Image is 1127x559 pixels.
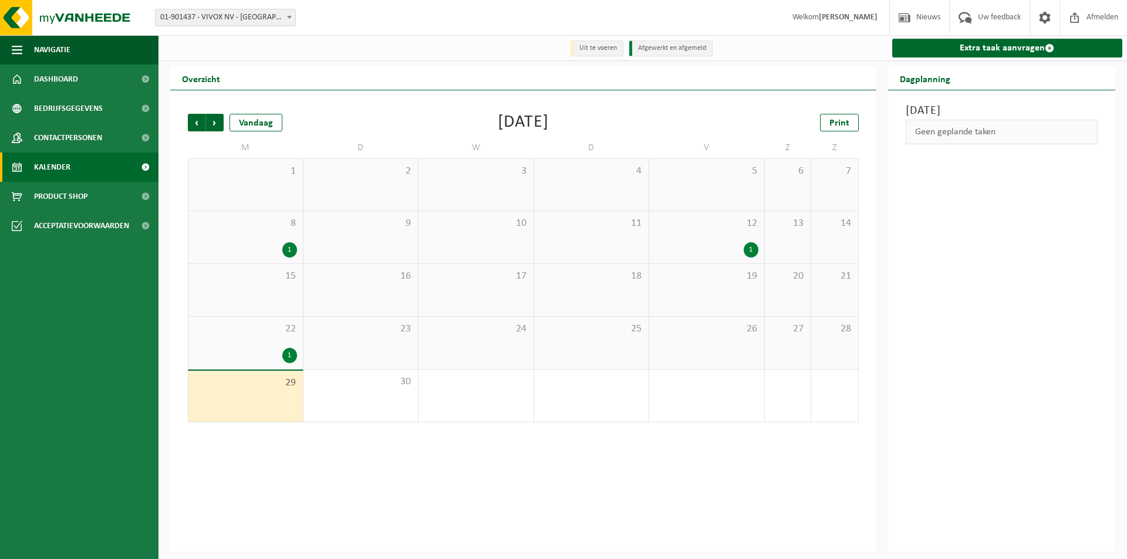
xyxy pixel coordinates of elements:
span: 16 [309,270,413,283]
span: 22 [194,323,297,336]
span: Navigatie [34,35,70,65]
span: Volgende [206,114,224,131]
span: Acceptatievoorwaarden [34,211,129,240]
span: 01-901437 - VIVOX NV - HARELBEKE [155,9,296,26]
div: 1 [282,242,297,258]
span: 19 [655,270,758,283]
h2: Dagplanning [888,67,962,90]
td: W [419,137,534,158]
div: [DATE] [498,114,549,131]
li: Afgewerkt en afgemeld [629,40,713,56]
td: Z [765,137,812,158]
span: Print [829,118,849,128]
span: 12 [655,217,758,230]
span: Vorige [188,114,205,131]
h2: Overzicht [170,67,232,90]
div: Vandaag [230,114,282,131]
span: 1 [194,165,297,178]
span: Dashboard [34,65,78,94]
span: 25 [540,323,643,336]
span: 13 [771,217,805,230]
span: 28 [817,323,852,336]
span: 30 [309,375,413,388]
span: 7 [817,165,852,178]
td: Z [811,137,858,158]
span: 15 [194,270,297,283]
span: 01-901437 - VIVOX NV - HARELBEKE [156,9,295,26]
span: 29 [194,377,297,389]
span: 2 [309,165,413,178]
h3: [DATE] [906,102,1098,120]
span: Kalender [34,153,70,182]
a: Extra taak aanvragen [892,39,1123,57]
div: Geen geplande taken [906,120,1098,144]
span: 26 [655,323,758,336]
div: 1 [282,348,297,363]
span: 10 [424,217,528,230]
span: 6 [771,165,805,178]
span: Product Shop [34,182,87,211]
td: D [534,137,650,158]
strong: [PERSON_NAME] [819,13,878,22]
td: D [303,137,419,158]
span: 9 [309,217,413,230]
span: Bedrijfsgegevens [34,94,103,123]
a: Print [820,114,859,131]
span: 24 [424,323,528,336]
div: 1 [744,242,758,258]
span: 3 [424,165,528,178]
span: 14 [817,217,852,230]
td: V [649,137,765,158]
li: Uit te voeren [571,40,623,56]
span: 27 [771,323,805,336]
span: 11 [540,217,643,230]
span: 4 [540,165,643,178]
span: 18 [540,270,643,283]
span: 23 [309,323,413,336]
span: 5 [655,165,758,178]
span: 21 [817,270,852,283]
td: M [188,137,303,158]
span: Contactpersonen [34,123,102,153]
span: 20 [771,270,805,283]
span: 8 [194,217,297,230]
span: 17 [424,270,528,283]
